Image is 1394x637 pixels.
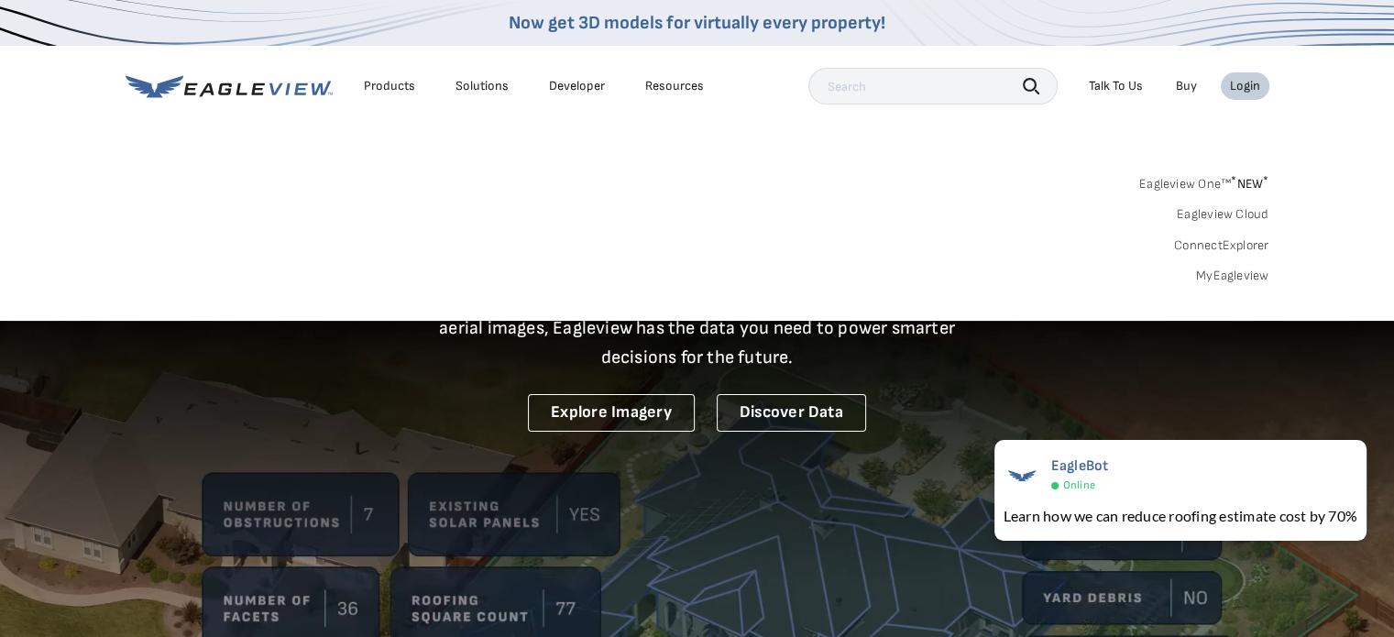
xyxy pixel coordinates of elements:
[1139,170,1269,192] a: Eagleview One™*NEW*
[549,78,605,94] a: Developer
[1176,78,1197,94] a: Buy
[1230,78,1260,94] div: Login
[1174,237,1269,254] a: ConnectExplorer
[528,394,695,432] a: Explore Imagery
[364,78,415,94] div: Products
[1231,176,1268,192] span: NEW
[645,78,704,94] div: Resources
[509,12,885,34] a: Now get 3D models for virtually every property!
[1063,478,1095,492] span: Online
[1089,78,1143,94] div: Talk To Us
[1004,457,1040,494] img: EagleBot
[456,78,509,94] div: Solutions
[808,68,1058,104] input: Search
[1051,457,1109,475] span: EagleBot
[717,394,866,432] a: Discover Data
[417,284,978,372] p: A new era starts here. Built on more than 3.5 billion high-resolution aerial images, Eagleview ha...
[1177,206,1269,223] a: Eagleview Cloud
[1004,505,1357,527] div: Learn how we can reduce roofing estimate cost by 70%
[1196,268,1269,284] a: MyEagleview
